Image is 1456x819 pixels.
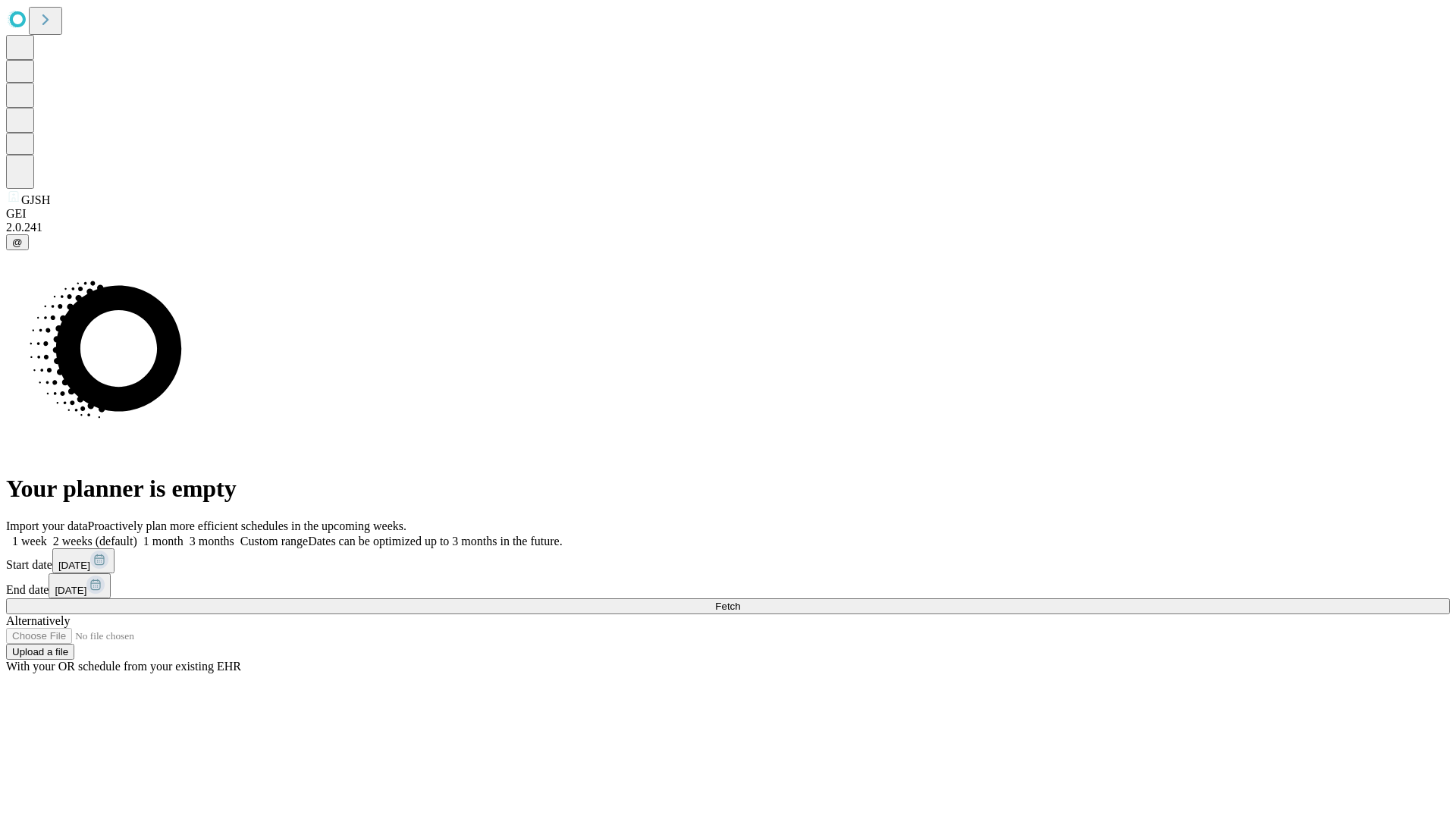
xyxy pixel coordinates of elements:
h1: Your planner is empty [6,475,1450,503]
div: End date [6,573,1450,598]
span: Custom range [240,535,308,548]
span: With your OR schedule from your existing EHR [6,660,241,673]
span: @ [12,237,23,248]
button: Fetch [6,598,1450,614]
span: 1 month [143,535,184,548]
span: Dates can be optimized up to 3 months in the future. [308,535,562,548]
span: GJSH [21,193,50,206]
button: Upload a file [6,644,74,660]
button: [DATE] [52,548,115,573]
span: [DATE] [55,585,86,596]
button: @ [6,234,29,250]
span: [DATE] [58,560,90,571]
span: Alternatively [6,614,70,627]
span: 3 months [190,535,234,548]
span: Import your data [6,519,88,532]
div: GEI [6,207,1450,221]
span: 1 week [12,535,47,548]
div: Start date [6,548,1450,573]
span: Fetch [715,601,740,612]
span: 2 weeks (default) [53,535,137,548]
span: Proactively plan more efficient schedules in the upcoming weeks. [88,519,406,532]
button: [DATE] [49,573,111,598]
div: 2.0.241 [6,221,1450,234]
